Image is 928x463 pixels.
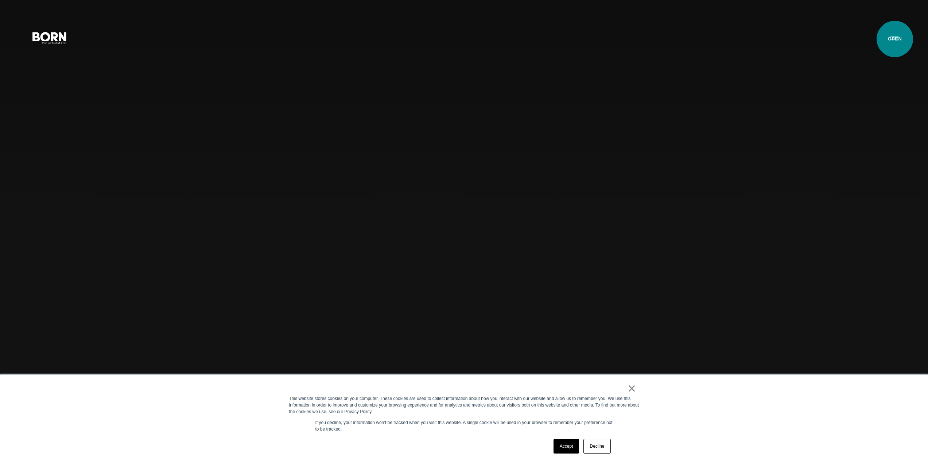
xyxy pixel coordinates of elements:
[289,395,639,415] div: This website stores cookies on your computer. These cookies are used to collect information about...
[554,439,579,454] a: Accept
[628,385,636,392] a: ×
[315,419,613,432] p: If you decline, your information won’t be tracked when you visit this website. A single cookie wi...
[583,439,610,454] a: Decline
[886,30,903,45] button: Open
